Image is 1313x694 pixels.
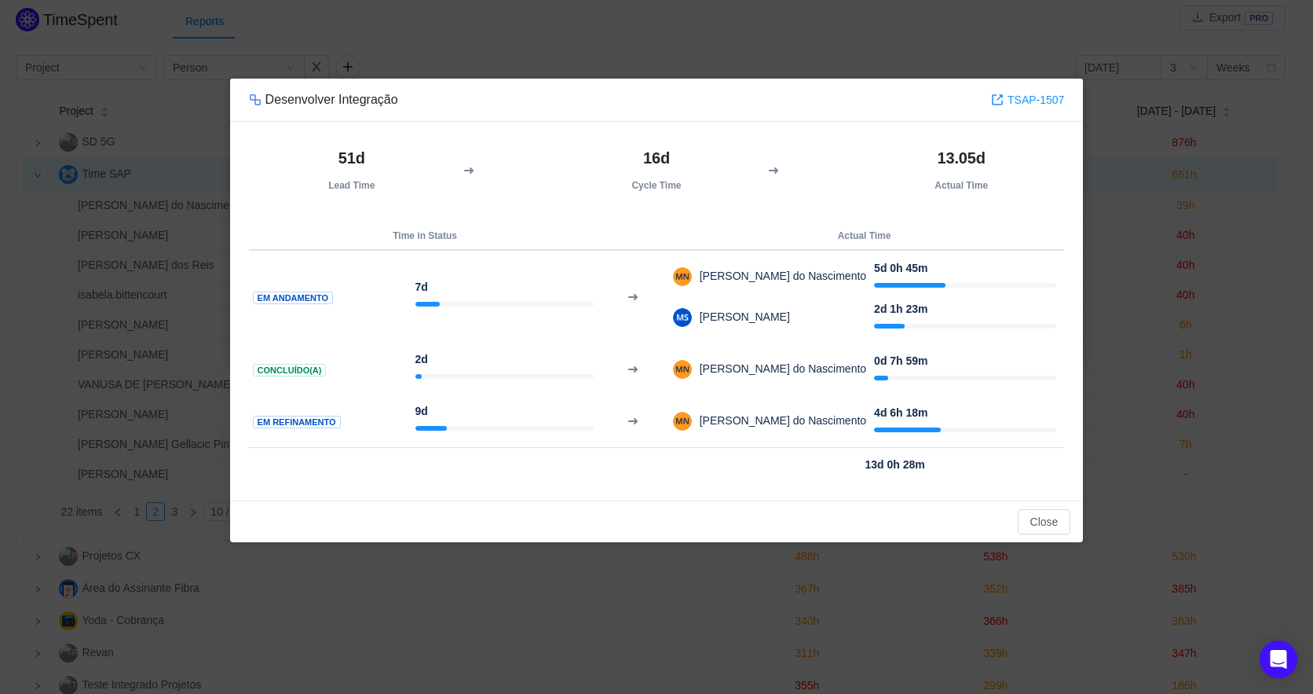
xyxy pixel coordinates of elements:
[991,91,1064,108] a: TSAP-1507
[874,262,927,274] strong: 5d 0h 45m
[249,91,398,108] div: Desenvolver Integração
[1260,641,1297,678] div: Open Intercom Messenger
[858,141,1064,199] th: Actual Time
[874,303,927,315] strong: 2d 1h 23m
[249,141,455,199] th: Lead Time
[938,149,986,167] strong: 13.05d
[692,310,790,323] span: [PERSON_NAME]
[253,292,333,305] span: Em andamento
[865,458,925,471] strong: 13d 0h 28m
[253,416,341,429] span: Em Refinamento
[643,149,670,167] strong: 16d
[554,141,759,199] th: Cycle Time
[874,354,927,367] strong: 0d 7h 59m
[1018,509,1071,534] button: Close
[692,414,866,427] span: [PERSON_NAME] do Nascimento
[692,270,866,282] span: [PERSON_NAME] do Nascimento
[673,267,692,286] img: cc927ff3670cb896905c9dfbde8c6e98
[673,412,692,431] img: cc927ff3670cb896905c9dfbde8c6e98
[249,222,602,250] th: Time in Status
[338,149,365,167] strong: 51d
[673,360,692,379] img: cc927ff3670cb896905c9dfbde8c6e98
[664,222,1065,250] th: Actual Time
[874,406,927,419] strong: 4d 6h 18m
[249,94,262,106] img: 10316
[415,353,428,365] strong: 2d
[673,308,692,327] img: 76403b1069fd0f18d43738af4506c9c6
[692,362,866,375] span: [PERSON_NAME] do Nascimento
[253,364,327,377] span: Concluído(a)
[415,405,428,417] strong: 9d
[415,281,428,293] strong: 7d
